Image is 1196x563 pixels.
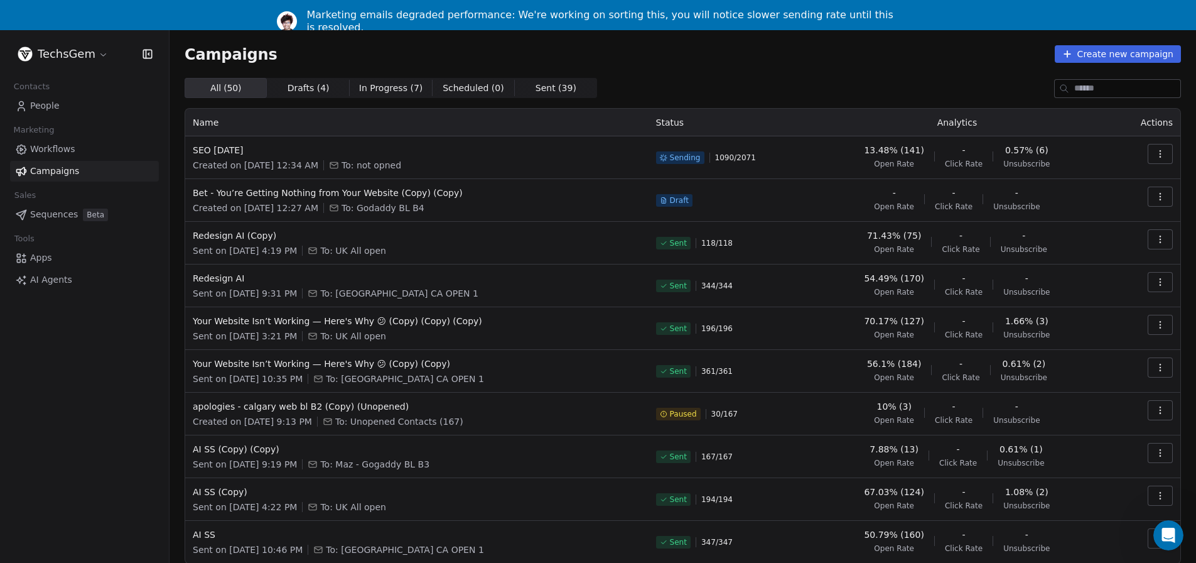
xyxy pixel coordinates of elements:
span: Sent [670,495,687,505]
span: 67.03% (124) [864,486,924,498]
span: Redesign AI (Copy) [193,229,641,242]
span: Sequences [30,208,78,221]
span: 50.79% (160) [864,528,924,541]
span: - [959,229,962,242]
a: Campaigns [10,161,159,182]
span: 118 / 118 [701,238,733,248]
span: Bet - You’re Getting Nothing from Your Website (Copy) (Copy) [193,187,641,199]
span: AI SS (Copy) [193,486,641,498]
span: Open Rate [874,287,914,297]
span: Click Rate [939,458,977,468]
span: Unsubscribe [993,415,1040,425]
span: To: USA CA OPEN 1 [326,544,483,556]
span: Open Rate [874,244,914,254]
span: Your Website Isn’t Working — Here's Why 😕 (Copy) (Copy) [193,358,641,370]
span: - [1025,528,1028,541]
button: TechsGem [15,43,111,65]
span: Beta [83,209,108,221]
th: Actions [1109,109,1180,136]
span: 10% (3) [876,400,911,413]
span: 1090 / 2071 [715,153,756,163]
span: Marketing [8,121,60,139]
span: To: not opned [342,159,401,172]
span: - [962,272,965,285]
span: - [1025,272,1028,285]
span: 0.57% (6) [1005,144,1048,156]
span: TechsGem [38,46,95,62]
span: Created on [DATE] 12:34 AM [193,159,318,172]
span: Contacts [8,77,55,96]
span: 167 / 167 [701,452,733,462]
span: Sending [670,153,701,163]
span: Sent [670,537,687,547]
th: Status [649,109,805,136]
span: 7.88% (13) [870,443,919,456]
span: Click Rate [942,244,979,254]
img: Profile image for Ram [277,11,297,31]
span: 71.43% (75) [867,229,922,242]
a: Apps [10,248,159,268]
span: Paused [670,409,697,419]
a: Workflows [10,139,159,160]
span: SEO [DATE] [193,144,641,156]
span: Campaigns [30,165,79,178]
span: - [962,315,965,327]
span: To: USA CA OPEN 1 [320,287,478,300]
span: Open Rate [874,544,914,554]
span: To: USA CA OPEN 1 [326,373,483,385]
span: Unsubscribe [1003,159,1050,169]
span: Unsubscribe [1003,501,1050,511]
span: Sent on [DATE] 10:46 PM [193,544,303,556]
span: Click Rate [945,330,983,340]
span: To: Maz - Gogaddy BL B3 [320,458,429,471]
span: Unsubscribe [1003,544,1050,554]
span: Open Rate [874,373,914,383]
span: Sent on [DATE] 4:19 PM [193,244,297,257]
span: - [893,187,896,199]
span: apologies - calgary web bl B2 (Copy) (Unopened) [193,400,641,413]
span: Click Rate [945,159,983,169]
span: Click Rate [935,202,972,212]
span: - [962,486,965,498]
span: Unsubscribe [1001,244,1047,254]
span: To: Unopened Contacts (167) [335,415,463,428]
span: - [962,144,965,156]
span: To: UK All open [320,244,386,257]
span: - [957,443,960,456]
span: Tools [9,229,40,248]
span: Unsubscribe [1003,287,1050,297]
span: Click Rate [935,415,972,425]
span: Sent [670,238,687,248]
span: To: UK All open [320,501,386,513]
span: Campaigns [185,45,277,63]
a: AI Agents [10,270,159,290]
span: Open Rate [874,458,914,468]
span: Click Rate [942,373,979,383]
span: Your Website Isn’t Working — Here's Why 😕 (Copy) (Copy) (Copy) [193,315,641,327]
span: - [1015,400,1018,413]
span: In Progress ( 7 ) [359,82,423,95]
span: To: UK All open [320,330,386,342]
span: Unsubscribe [998,458,1044,468]
span: 1.66% (3) [1005,315,1048,327]
span: Sent [670,366,687,376]
span: 0.61% (2) [1002,358,1045,370]
div: Marketing emails degraded performance: We're working on sorting this, you will notice slower send... [307,9,900,34]
span: - [959,358,962,370]
span: Apps [30,251,52,265]
iframe: Intercom live chat [1153,520,1183,550]
span: Workflows [30,143,75,156]
span: 54.49% (170) [864,272,924,285]
span: - [962,528,965,541]
span: 56.1% (184) [867,358,922,370]
span: 196 / 196 [701,324,733,334]
a: SequencesBeta [10,204,159,225]
span: Drafts ( 4 ) [288,82,330,95]
span: Sent on [DATE] 4:22 PM [193,501,297,513]
span: AI SS [193,528,641,541]
img: Untitled%20design.png [18,46,33,62]
span: 0.61% (1) [999,443,1043,456]
span: 1.08% (2) [1005,486,1048,498]
a: People [10,96,159,116]
span: Open Rate [874,501,914,511]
